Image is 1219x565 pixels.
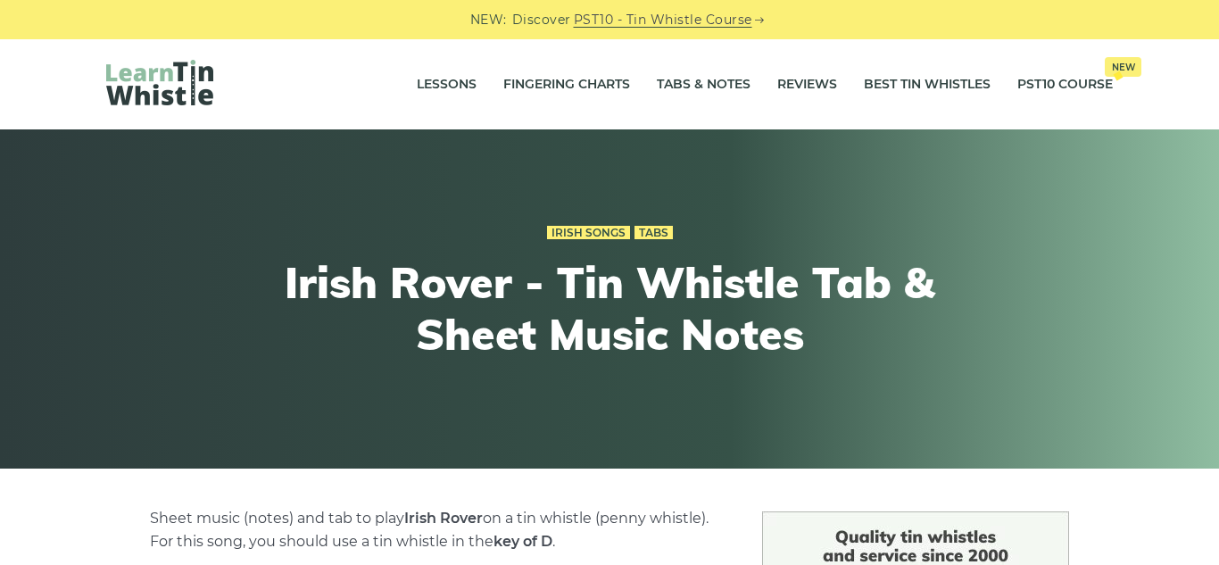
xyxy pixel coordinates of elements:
a: Lessons [417,62,477,107]
a: Fingering Charts [503,62,630,107]
a: Best Tin Whistles [864,62,991,107]
img: LearnTinWhistle.com [106,60,213,105]
a: Irish Songs [547,226,630,240]
strong: key of D [493,533,552,550]
a: Tabs [634,226,673,240]
span: New [1105,57,1141,77]
strong: Irish Rover [404,510,483,527]
h1: Irish Rover - Tin Whistle Tab & Sheet Music Notes [281,257,938,360]
a: PST10 CourseNew [1017,62,1113,107]
a: Tabs & Notes [657,62,750,107]
p: Sheet music (notes) and tab to play on a tin whistle (penny whistle). For this song, you should u... [150,507,719,553]
a: Reviews [777,62,837,107]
